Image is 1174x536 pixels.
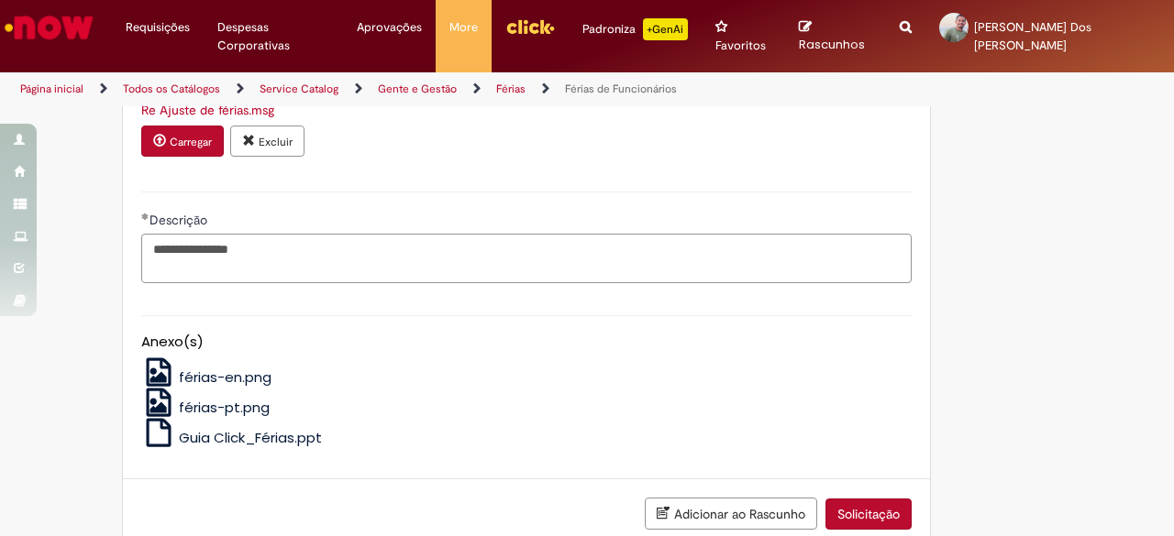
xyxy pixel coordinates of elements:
span: férias-en.png [179,367,271,387]
ul: Trilhas de página [14,72,769,106]
span: Obrigatório Preenchido [141,213,150,220]
span: More [449,18,478,37]
span: [PERSON_NAME] Dos [PERSON_NAME] [974,19,1091,53]
a: Todos os Catálogos [123,82,220,96]
a: Página inicial [20,82,83,96]
span: Favoritos [715,37,766,55]
a: férias-en.png [141,367,272,387]
a: Rascunhos [799,19,872,53]
span: Rascunhos [799,36,865,53]
span: Aprovações [357,18,422,37]
button: Solicitação [825,498,912,530]
a: férias-pt.png [141,398,271,417]
a: Service Catalog [260,82,338,96]
button: Carregar anexo de Anexar autorização do gestor ou gestora Required [141,126,224,157]
a: Download de Re Ajuste de férias.msg [141,102,274,118]
button: Adicionar ao Rascunho [645,498,817,530]
span: férias-pt.png [179,398,270,417]
a: Guia Click_Férias.ppt [141,428,323,447]
p: +GenAi [643,18,688,40]
img: ServiceNow [2,9,96,46]
span: Requisições [126,18,190,37]
a: Férias [496,82,526,96]
a: Férias de Funcionários [565,82,677,96]
div: Padroniza [582,18,688,40]
span: Descrição [150,212,211,228]
a: Gente e Gestão [378,82,457,96]
button: Excluir anexo Re Ajuste de férias.msg [230,126,305,157]
span: Despesas Corporativas [217,18,329,55]
small: Carregar [170,135,212,149]
img: click_logo_yellow_360x200.png [505,13,555,40]
textarea: Descrição [141,234,912,282]
span: Guia Click_Férias.ppt [179,428,322,447]
small: Excluir [259,135,293,149]
h5: Anexo(s) [141,334,912,350]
